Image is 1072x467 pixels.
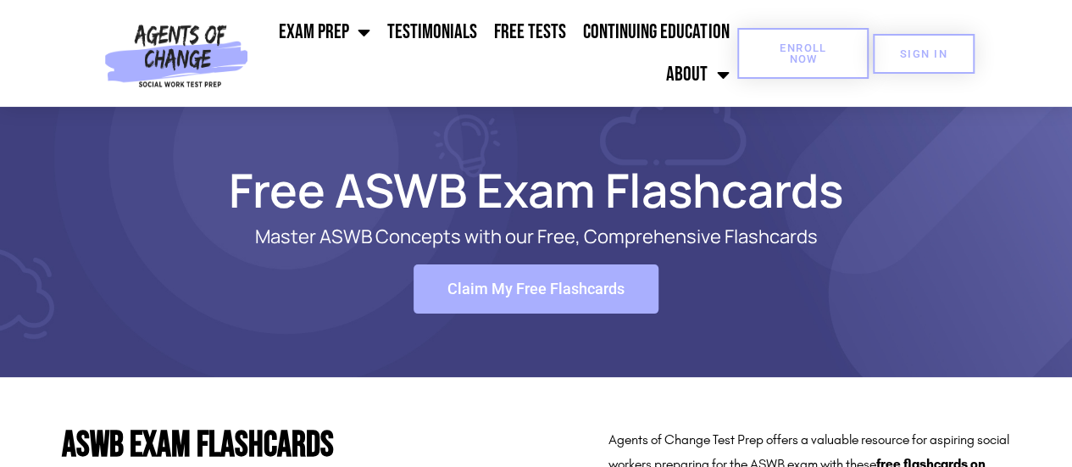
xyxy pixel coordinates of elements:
[737,28,869,79] a: Enroll Now
[53,170,1019,209] h1: Free ASWB Exam Flashcards
[873,34,975,74] a: SIGN IN
[379,11,486,53] a: Testimonials
[900,48,947,59] span: SIGN IN
[658,53,737,96] a: About
[447,281,625,297] span: Claim My Free Flashcards
[270,11,379,53] a: Exam Prep
[414,264,658,314] a: Claim My Free Flashcards
[121,226,952,247] p: Master ASWB Concepts with our Free, Comprehensive Flashcards
[764,42,841,64] span: Enroll Now
[62,428,592,464] h2: ASWB Exam Flashcards
[255,11,737,96] nav: Menu
[486,11,575,53] a: Free Tests
[575,11,737,53] a: Continuing Education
